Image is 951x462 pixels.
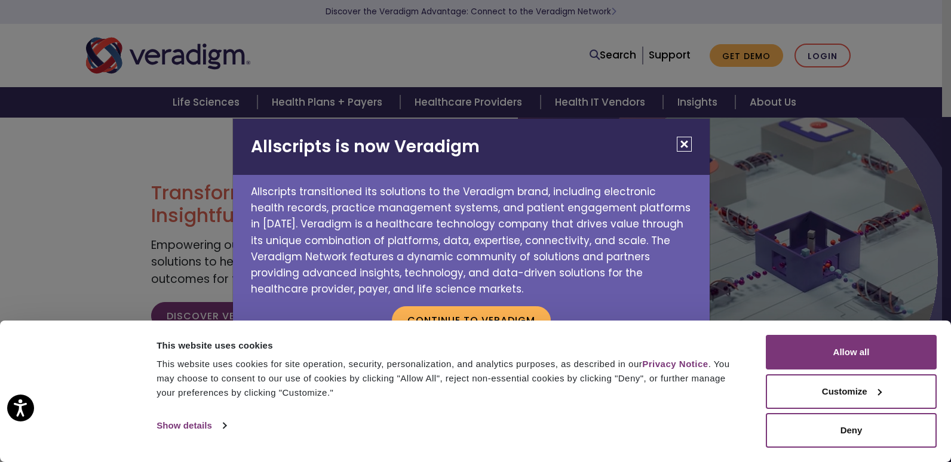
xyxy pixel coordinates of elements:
button: Deny [766,413,937,448]
button: Allow all [766,335,937,369]
div: This website uses cookies [157,338,739,353]
button: Continue to Veradigm [392,306,551,334]
a: Show details [157,417,226,435]
h2: Allscripts is now Veradigm [233,119,710,175]
p: Allscripts transitioned its solutions to the Veradigm brand, including electronic health records,... [233,175,710,297]
a: Privacy Notice [642,359,708,369]
button: Close [677,137,692,152]
button: Customize [766,374,937,409]
div: This website uses cookies for site operation, security, personalization, and analytics purposes, ... [157,357,739,400]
